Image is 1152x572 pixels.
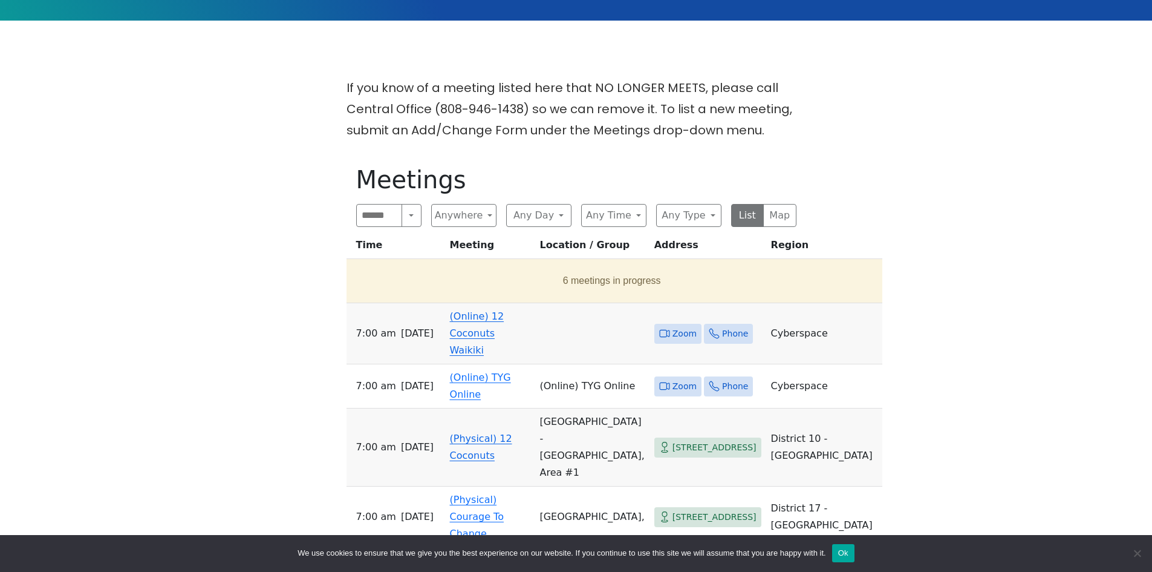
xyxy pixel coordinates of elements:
span: We use cookies to ensure that we give you the best experience on our website. If you continue to ... [298,547,825,559]
td: District 17 - [GEOGRAPHIC_DATA] [766,487,882,548]
p: If you know of a meeting listed here that NO LONGER MEETS, please call Central Office (808-946-14... [347,77,806,141]
button: List [731,204,764,227]
span: [STREET_ADDRESS] [672,510,757,525]
th: Address [649,237,766,259]
span: Zoom [672,326,697,341]
span: 7:00 AM [356,508,396,525]
td: District 10 - [GEOGRAPHIC_DATA] [766,409,882,487]
span: [DATE] [401,325,434,342]
span: 7:00 AM [356,378,396,395]
span: [DATE] [401,508,434,525]
span: 7:00 AM [356,325,396,342]
a: (Physical) Courage To Change [450,494,504,539]
span: Zoom [672,379,697,394]
span: [DATE] [401,378,434,395]
td: [GEOGRAPHIC_DATA] - [GEOGRAPHIC_DATA], Area #1 [535,409,649,487]
button: Any Day [506,204,571,227]
a: (Online) TYG Online [450,372,511,400]
button: Ok [832,544,854,562]
td: Cyberspace [766,364,882,409]
span: [DATE] [401,439,434,456]
button: Any Type [656,204,721,227]
span: No [1131,547,1143,559]
button: Map [763,204,796,227]
th: Location / Group [535,237,649,259]
span: Phone [722,326,748,341]
td: [GEOGRAPHIC_DATA], [535,487,649,548]
a: (Online) 12 Coconuts Waikiki [450,311,504,356]
span: 7:00 AM [356,439,396,456]
span: [STREET_ADDRESS] [672,440,757,455]
th: Region [766,237,882,259]
th: Time [347,237,445,259]
input: Search [356,204,403,227]
button: Search [402,204,421,227]
a: (Physical) 12 Coconuts [450,433,512,461]
td: (Online) TYG Online [535,364,649,409]
td: Cyberspace [766,303,882,364]
button: 6 meetings in progress [351,264,873,298]
span: Phone [722,379,748,394]
h1: Meetings [356,165,796,194]
th: Meeting [445,237,535,259]
button: Anywhere [431,204,496,227]
button: Any Time [581,204,646,227]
